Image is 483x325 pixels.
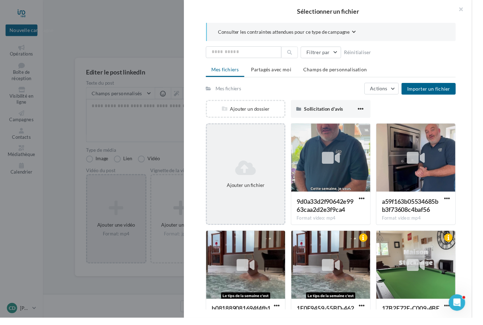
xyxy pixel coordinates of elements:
iframe: Intercom live chat [459,301,476,318]
span: Actions [379,87,396,93]
button: Importer un fichier [411,85,466,97]
button: Filtrer par [307,47,349,59]
span: Mes fichiers [216,68,244,74]
div: Ajouter un fichier [214,186,288,193]
button: Consulter les contraintes attendues pour ce type de campagne [223,29,364,38]
div: Ajouter un dossier [212,108,291,115]
div: Mes fichiers [220,87,247,94]
span: Partagés avec moi [257,68,298,74]
div: Format video: mp4 [391,220,460,227]
span: 9d0a33d2f90642e9963caa2d2e3f9ca4 [304,202,362,218]
span: Consulter les contraintes attendues pour ce type de campagne [223,29,358,36]
button: Réinitialiser [349,49,383,58]
div: Format video: mp4 [304,220,373,227]
span: a59f163b05534685bb3f73608c4baf56 [391,202,449,218]
span: Importer un fichier [416,87,461,93]
span: Champs de personnalisation [310,68,375,74]
span: Sollicitation d'avis [311,108,351,114]
button: Actions [373,85,408,97]
h2: Sélectionner un fichier [199,8,472,15]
